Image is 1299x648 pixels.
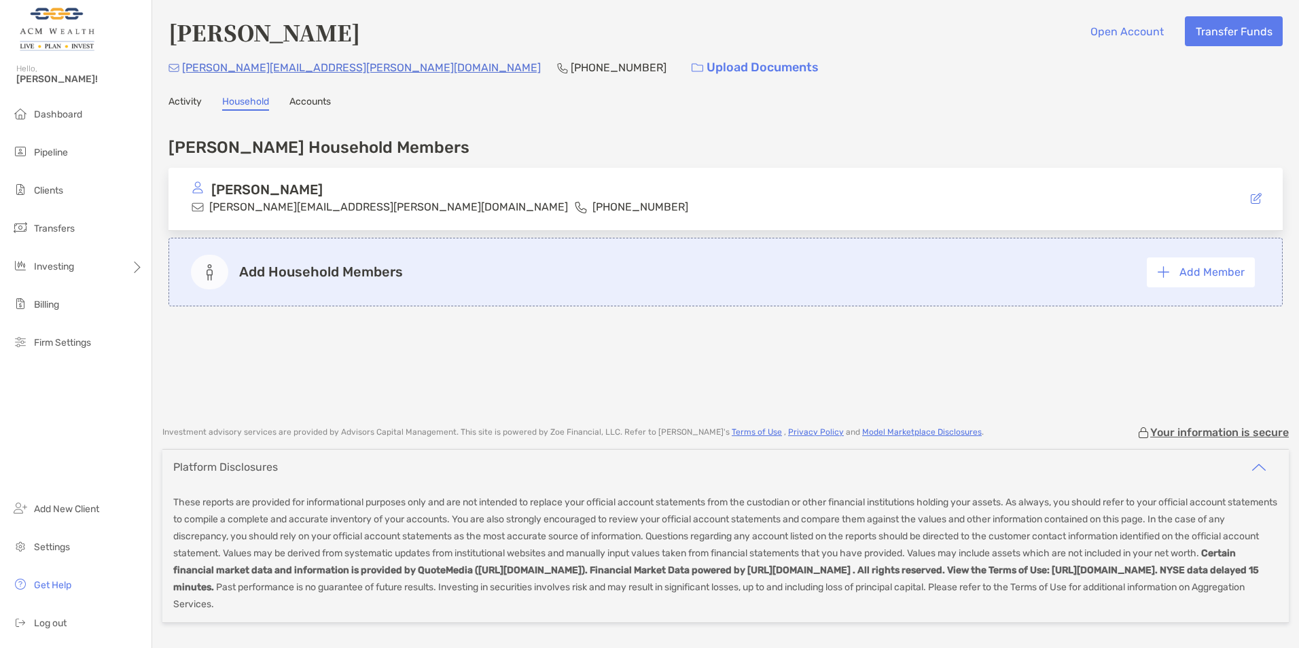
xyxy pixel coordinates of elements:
img: get-help icon [12,576,29,592]
a: Household [222,96,269,111]
h4: [PERSON_NAME] [168,16,360,48]
img: pipeline icon [12,143,29,160]
img: add_new_client icon [12,500,29,516]
img: transfers icon [12,219,29,236]
p: Your information is secure [1150,426,1289,439]
span: Dashboard [34,109,82,120]
span: Transfers [34,223,75,234]
img: Email Icon [168,64,179,72]
p: [PERSON_NAME] [211,181,323,198]
span: Log out [34,617,67,629]
a: Model Marketplace Disclosures [862,427,982,437]
span: Add New Client [34,503,99,515]
a: Terms of Use [732,427,782,437]
a: Privacy Policy [788,427,844,437]
span: Settings [34,541,70,553]
img: add member icon [191,255,228,289]
button: Open Account [1080,16,1174,46]
div: Platform Disclosures [173,461,278,473]
b: Certain financial market data and information is provided by QuoteMedia ([URL][DOMAIN_NAME]). Fin... [173,547,1259,593]
img: Zoe Logo [16,5,97,54]
p: [PHONE_NUMBER] [571,59,666,76]
span: Billing [34,299,59,310]
button: Add Member [1147,257,1255,287]
img: phone icon [575,201,587,213]
p: These reports are provided for informational purposes only and are not intended to replace your o... [173,494,1278,613]
span: Clients [34,185,63,196]
img: email icon [192,201,204,213]
a: Activity [168,96,202,111]
span: [PERSON_NAME]! [16,73,143,85]
p: Investment advisory services are provided by Advisors Capital Management . This site is powered b... [162,427,984,437]
h4: [PERSON_NAME] Household Members [168,138,469,157]
p: [PERSON_NAME][EMAIL_ADDRESS][PERSON_NAME][DOMAIN_NAME] [209,198,568,215]
span: Investing [34,261,74,272]
span: Pipeline [34,147,68,158]
a: Accounts [289,96,331,111]
img: dashboard icon [12,105,29,122]
p: [PERSON_NAME][EMAIL_ADDRESS][PERSON_NAME][DOMAIN_NAME] [182,59,541,76]
img: button icon [1158,266,1169,278]
img: billing icon [12,295,29,312]
button: Transfer Funds [1185,16,1283,46]
img: investing icon [12,257,29,274]
img: icon arrow [1251,459,1267,475]
a: Upload Documents [683,53,828,82]
img: clients icon [12,181,29,198]
p: [PHONE_NUMBER] [592,198,688,215]
span: Firm Settings [34,337,91,348]
img: button icon [692,63,703,73]
img: Phone Icon [557,62,568,73]
img: logout icon [12,614,29,630]
p: Add Household Members [239,264,403,281]
img: avatar icon [192,181,204,194]
img: firm-settings icon [12,334,29,350]
span: Get Help [34,579,71,591]
img: settings icon [12,538,29,554]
